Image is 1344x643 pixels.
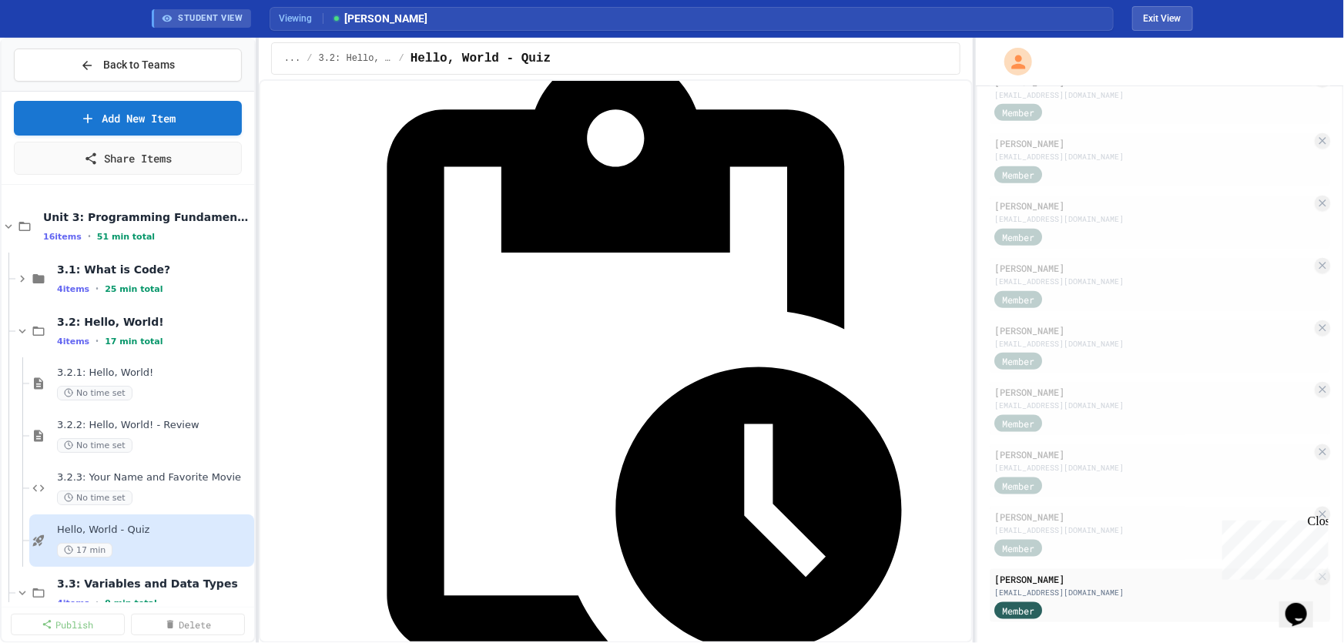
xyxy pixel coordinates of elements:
[994,323,1312,337] div: [PERSON_NAME]
[994,524,1312,536] div: [EMAIL_ADDRESS][DOMAIN_NAME]
[103,57,175,73] span: Back to Teams
[1002,168,1034,182] span: Member
[994,572,1312,586] div: [PERSON_NAME]
[399,52,404,65] span: /
[1002,417,1034,430] span: Member
[994,136,1312,150] div: [PERSON_NAME]
[1002,293,1034,306] span: Member
[57,438,132,453] span: No time set
[57,577,251,591] span: 3.3: Variables and Data Types
[88,230,91,243] span: •
[994,338,1312,350] div: [EMAIL_ADDRESS][DOMAIN_NAME]
[57,471,251,484] span: 3.2.3: Your Name and Favorite Movie
[57,337,89,347] span: 4 items
[994,89,1312,101] div: [EMAIL_ADDRESS][DOMAIN_NAME]
[994,385,1312,399] div: [PERSON_NAME]
[57,419,251,432] span: 3.2.2: Hello, World! - Review
[11,614,125,635] a: Publish
[14,101,242,136] a: Add New Item
[994,400,1312,411] div: [EMAIL_ADDRESS][DOMAIN_NAME]
[1002,105,1034,119] span: Member
[179,12,243,25] span: STUDENT VIEW
[6,6,106,98] div: Chat with us now!Close
[96,283,99,295] span: •
[994,261,1312,275] div: [PERSON_NAME]
[988,44,1036,79] div: My Account
[57,543,112,558] span: 17 min
[994,276,1312,287] div: [EMAIL_ADDRESS][DOMAIN_NAME]
[97,232,155,242] span: 51 min total
[105,284,163,294] span: 25 min total
[1002,479,1034,493] span: Member
[1216,514,1329,580] iframe: chat widget
[57,315,251,329] span: 3.2: Hello, World!
[105,337,163,347] span: 17 min total
[96,597,99,609] span: •
[14,142,242,175] a: Share Items
[994,587,1312,598] div: [EMAIL_ADDRESS][DOMAIN_NAME]
[1279,581,1329,628] iframe: chat widget
[1132,6,1193,31] button: Exit student view
[307,52,312,65] span: /
[1002,604,1034,618] span: Member
[57,491,132,505] span: No time set
[14,49,242,82] button: Back to Teams
[994,510,1312,524] div: [PERSON_NAME]
[57,263,251,276] span: 3.1: What is Code?
[994,447,1312,461] div: [PERSON_NAME]
[1002,230,1034,244] span: Member
[280,12,323,25] span: Viewing
[284,52,301,65] span: ...
[57,367,251,380] span: 3.2.1: Hello, World!
[105,598,157,608] span: 9 min total
[1002,354,1034,368] span: Member
[331,11,428,27] span: [PERSON_NAME]
[43,232,82,242] span: 16 items
[57,524,251,537] span: Hello, World - Quiz
[411,49,551,68] span: Hello, World - Quiz
[994,199,1312,213] div: [PERSON_NAME]
[57,284,89,294] span: 4 items
[994,462,1312,474] div: [EMAIL_ADDRESS][DOMAIN_NAME]
[43,210,251,224] span: Unit 3: Programming Fundamentals
[131,614,245,635] a: Delete
[994,213,1312,225] div: [EMAIL_ADDRESS][DOMAIN_NAME]
[57,598,89,608] span: 4 items
[96,335,99,347] span: •
[1002,541,1034,555] span: Member
[994,151,1312,162] div: [EMAIL_ADDRESS][DOMAIN_NAME]
[319,52,393,65] span: 3.2: Hello, World!
[57,386,132,400] span: No time set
